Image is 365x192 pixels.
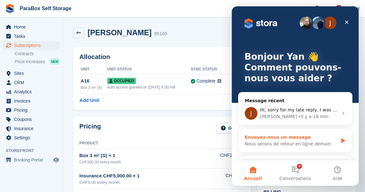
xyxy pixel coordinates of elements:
div: CHF200.00 every month [79,159,204,165]
a: Guide [216,123,244,133]
div: CHF5.00 every month [79,179,204,186]
div: NEW [50,58,60,65]
iframe: Intercom live chat [232,6,359,186]
span: Coupons [14,115,52,124]
button: Aide [85,154,127,179]
a: menu [3,115,60,124]
th: Total [204,138,244,149]
a: Contracts [15,51,60,57]
td: CHF200.00 [204,148,244,168]
span: Conversations [48,170,79,174]
span: Subscriptions [14,41,52,50]
div: Auto access granted on [DATE] 6:00 AM [107,84,191,90]
a: menu [3,23,60,31]
div: Box 3 m² (S) × 1 [79,152,204,159]
div: 95165 [154,30,167,37]
div: Fermer [109,10,121,22]
div: Envoyez-nous un message [13,128,106,134]
a: menu [3,133,60,142]
a: menu [3,156,60,164]
img: stora-icon-8386f47178a22dfd0bd8f6a31ec36ba5ce8667c1dd55bd0f319d3a0aa187defe.svg [5,4,15,13]
span: Sites [14,69,52,78]
span: Booking Portal [14,156,52,164]
h2: Allocation [79,53,244,61]
th: Product [79,138,204,149]
a: Add Unit [79,97,99,104]
span: Storefront [6,148,63,154]
span: Insurance [14,124,52,133]
div: • Il y a 18 min [66,107,96,114]
a: menu [3,87,60,96]
a: Preview store [52,156,60,164]
span: CRM [14,78,52,87]
a: menu [3,32,60,41]
span: Price increases [15,59,45,65]
span: Settings [14,133,52,142]
a: menu [3,41,60,50]
span: Tasks [14,32,52,41]
span: Account [343,5,359,12]
span: Aide [101,170,111,174]
h2: [PERSON_NAME] [88,28,151,37]
div: Complete [196,78,216,84]
div: Insurance CHF5,000.00 × 1 [79,172,204,180]
a: menu [3,78,60,87]
h2: Pricing [79,123,101,133]
span: Invoices [14,96,52,105]
img: icon-info-grey-7440780725fd019a000dd9b08b2336e03edf1995a4989e88bcd33f0948082b44.svg [217,79,221,83]
img: Yan Grandjean [335,5,342,11]
div: A16 [81,77,107,85]
td: CHF5.00 [204,169,244,189]
a: menu [3,69,60,78]
span: Accueil [12,170,30,174]
th: Sync Status [191,64,228,75]
div: Envoyez-nous un messageNous serons de retour en ligne demain [6,122,121,146]
span: Create [289,5,302,11]
th: Unit Status [107,64,191,75]
span: Pricing [14,106,52,115]
a: menu [3,96,60,105]
th: Unit [79,64,107,75]
a: menu [3,106,60,115]
a: Price increases NEW [15,58,60,65]
button: Conversations [42,154,84,179]
span: Analytics [14,87,52,96]
div: [PERSON_NAME] [28,107,65,114]
span: Occupied [107,78,136,84]
span: Help [321,5,330,11]
a: menu [3,124,60,133]
span: Home [14,23,52,31]
div: Nous serons de retour en ligne demain [13,134,106,141]
div: Box 3 m² (S) [81,85,107,90]
a: ParaBox Self Storage [17,3,74,14]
